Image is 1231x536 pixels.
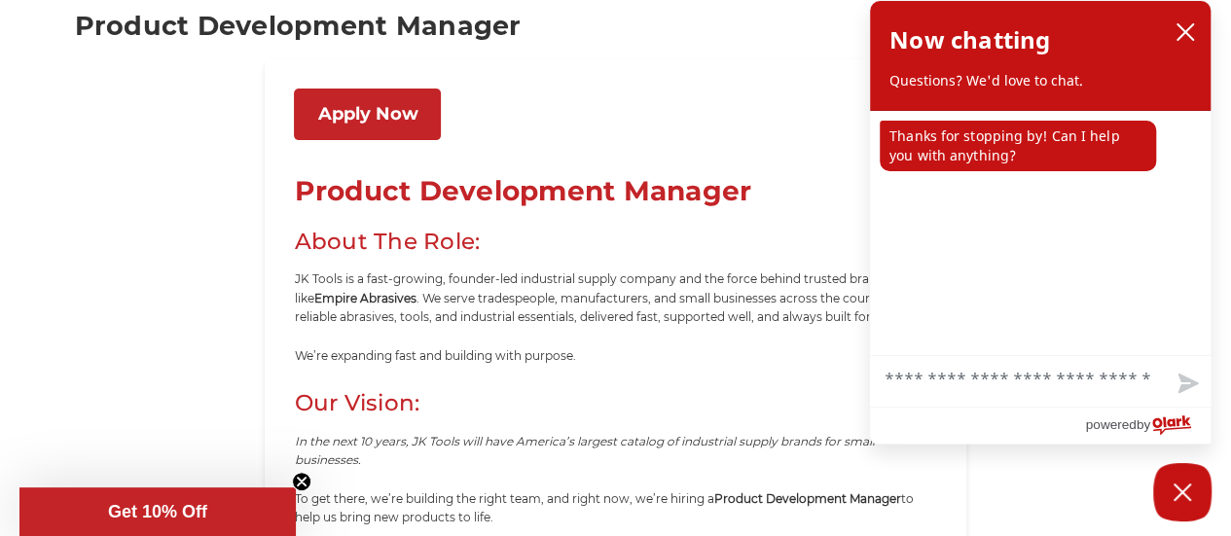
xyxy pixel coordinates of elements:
p: We’re expanding fast and building with purpose. [294,346,936,365]
a: Powered by Olark [1085,408,1211,444]
button: Close teaser [292,472,311,491]
p: Questions? We'd love to chat. [889,71,1191,90]
span: powered [1085,412,1136,437]
b: Empire Abrasives [313,291,416,305]
i: In the next 10 years, JK Tools will have America’s largest catalog of industrial supply brands fo... [294,434,874,467]
p: JK Tools is a fast-growing, founder-led industrial supply company and the force behind trusted br... [294,269,936,326]
h1: Product Development Manager [294,169,936,213]
p: To get there, we’re building the right team, and right now, we’re hiring a to help us bring new p... [294,489,936,526]
b: Product Development Manager [713,491,900,506]
p: Thanks for stopping by! Can I help you with anything? [880,121,1156,171]
h1: Product Development Manager [75,13,1157,39]
h2: Now chatting [889,20,1050,59]
button: close chatbox [1170,18,1201,47]
button: Close Chatbox [1153,463,1212,521]
h2: About The Role: [294,224,936,260]
span: by [1137,412,1150,437]
h2: Our Vision: [294,385,936,421]
a: Apply Now [294,89,441,140]
div: chat [870,111,1211,355]
span: Get 10% Off [108,502,207,521]
button: Send message [1162,362,1211,407]
div: Get 10% OffClose teaser [19,487,296,536]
